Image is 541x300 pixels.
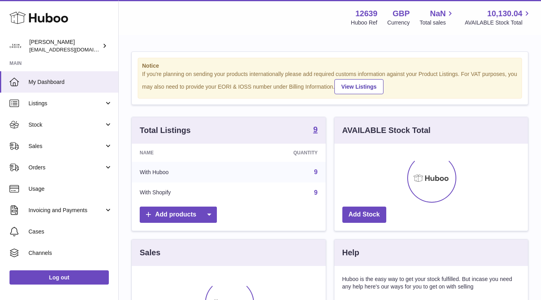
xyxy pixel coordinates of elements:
a: Add Stock [342,207,386,223]
span: 10,130.04 [487,8,522,19]
span: AVAILABLE Stock Total [465,19,532,27]
td: With Shopify [132,182,236,203]
a: NaN Total sales [420,8,455,27]
span: My Dashboard [28,78,112,86]
span: NaN [430,8,446,19]
div: Huboo Ref [351,19,378,27]
th: Name [132,144,236,162]
strong: GBP [393,8,410,19]
td: With Huboo [132,162,236,182]
span: Sales [28,142,104,150]
strong: 12639 [355,8,378,19]
span: Stock [28,121,104,129]
div: Currency [387,19,410,27]
a: View Listings [334,79,383,94]
a: 10,130.04 AVAILABLE Stock Total [465,8,532,27]
a: Log out [9,270,109,285]
p: Huboo is the easy way to get your stock fulfilled. But incase you need any help here's our ways f... [342,275,520,291]
img: admin@skinchoice.com [9,40,21,52]
strong: Notice [142,62,518,70]
h3: AVAILABLE Stock Total [342,125,431,136]
span: Total sales [420,19,455,27]
span: Invoicing and Payments [28,207,104,214]
span: Usage [28,185,112,193]
span: Cases [28,228,112,235]
span: [EMAIL_ADDRESS][DOMAIN_NAME] [29,46,116,53]
a: Add products [140,207,217,223]
a: 9 [314,169,318,175]
span: Channels [28,249,112,257]
div: If you're planning on sending your products internationally please add required customs informati... [142,70,518,94]
span: Orders [28,164,104,171]
a: 9 [313,125,317,135]
th: Quantity [236,144,326,162]
a: 9 [314,189,318,196]
h3: Total Listings [140,125,191,136]
h3: Help [342,247,359,258]
strong: 9 [313,125,317,133]
div: [PERSON_NAME] [29,38,101,53]
h3: Sales [140,247,160,258]
span: Listings [28,100,104,107]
